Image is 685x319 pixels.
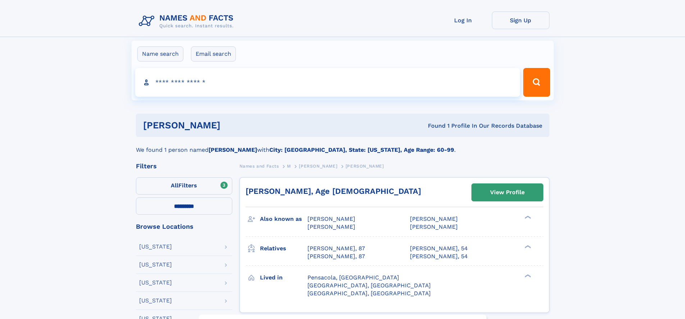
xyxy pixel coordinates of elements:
input: search input [135,68,520,97]
span: [PERSON_NAME] [410,215,458,222]
img: Logo Names and Facts [136,12,239,31]
div: Filters [136,163,232,169]
a: [PERSON_NAME], 54 [410,245,468,252]
span: [GEOGRAPHIC_DATA], [GEOGRAPHIC_DATA] [307,290,431,297]
div: We found 1 person named with . [136,137,549,154]
a: Sign Up [492,12,549,29]
a: Names and Facts [239,161,279,170]
b: [PERSON_NAME] [209,146,257,153]
span: All [171,182,178,189]
label: Filters [136,177,232,195]
label: Email search [191,46,236,61]
h3: Also known as [260,213,307,225]
button: Search Button [523,68,550,97]
a: [PERSON_NAME], 87 [307,245,365,252]
span: M [287,164,291,169]
h3: Lived in [260,272,307,284]
div: Browse Locations [136,223,232,230]
a: [PERSON_NAME], 54 [410,252,468,260]
div: [US_STATE] [139,262,172,268]
span: [PERSON_NAME] [410,223,458,230]
a: [PERSON_NAME], 87 [307,252,365,260]
span: [PERSON_NAME] [299,164,337,169]
a: [PERSON_NAME], Age [DEMOGRAPHIC_DATA] [246,187,421,196]
span: [PERSON_NAME] [346,164,384,169]
span: Pensacola, [GEOGRAPHIC_DATA] [307,274,399,281]
span: [PERSON_NAME] [307,215,355,222]
b: City: [GEOGRAPHIC_DATA], State: [US_STATE], Age Range: 60-99 [269,146,454,153]
h3: Relatives [260,242,307,255]
a: View Profile [472,184,543,201]
div: Found 1 Profile In Our Records Database [324,122,542,130]
h1: [PERSON_NAME] [143,121,324,130]
label: Name search [137,46,183,61]
div: [US_STATE] [139,280,172,286]
div: ❯ [523,215,531,220]
div: View Profile [490,184,525,201]
a: [PERSON_NAME] [299,161,337,170]
span: [GEOGRAPHIC_DATA], [GEOGRAPHIC_DATA] [307,282,431,289]
div: [US_STATE] [139,244,172,250]
a: M [287,161,291,170]
span: [PERSON_NAME] [307,223,355,230]
a: Log In [434,12,492,29]
div: [US_STATE] [139,298,172,304]
div: ❯ [523,244,531,249]
div: ❯ [523,273,531,278]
